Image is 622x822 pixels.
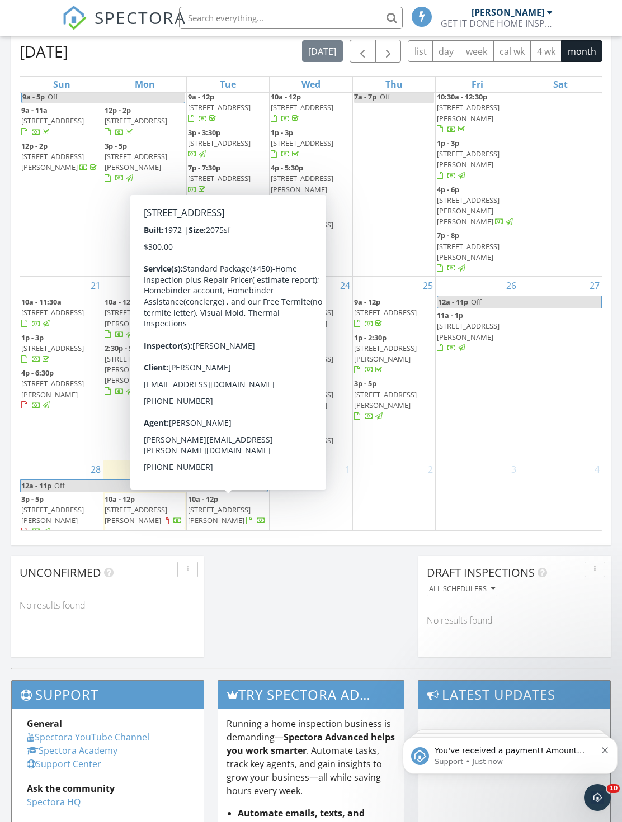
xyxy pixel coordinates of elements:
a: 12:30p - 2p [STREET_ADDRESS] [271,343,333,374]
a: Go to September 23, 2025 [255,277,269,294]
span: [STREET_ADDRESS] [188,173,251,183]
span: [STREET_ADDRESS][PERSON_NAME] [105,151,167,172]
a: 10a - 12p [STREET_ADDRESS] [271,92,333,123]
span: 1p - 3p [271,127,293,137]
span: Off [380,92,390,102]
a: Go to September 30, 2025 [255,460,269,478]
a: Go to September 22, 2025 [172,277,186,294]
a: 4p - 5:30p [STREET_ADDRESS][PERSON_NAME] [271,161,351,207]
a: 12p - 2p [STREET_ADDRESS] [105,105,167,136]
a: 10a - 12p [STREET_ADDRESS][PERSON_NAME] [105,493,185,528]
button: 4 wk [530,40,562,62]
span: 10a - 12p [188,494,218,504]
button: month [561,40,602,62]
a: 4p - 5:30p [STREET_ADDRESS][PERSON_NAME] [271,163,333,205]
a: 9a - 12p [STREET_ADDRESS] [188,91,268,126]
a: Go to September 27, 2025 [587,277,602,294]
span: 11a - 1p [437,310,463,320]
td: Go to September 24, 2025 [270,277,353,460]
span: [STREET_ADDRESS] [21,116,84,126]
button: cal wk [493,40,531,62]
a: Wednesday [299,77,323,92]
span: [STREET_ADDRESS][PERSON_NAME] [105,505,167,525]
span: 9a - 12p [188,92,214,102]
span: 1p - 3p [437,138,459,148]
a: Go to October 1, 2025 [343,460,352,478]
a: 10:30a - 12:30p [STREET_ADDRESS][PERSON_NAME] [437,91,517,136]
span: [STREET_ADDRESS][PERSON_NAME][PERSON_NAME] [437,195,500,226]
div: No results found [418,605,611,635]
span: 7p - 7:30p [188,163,220,173]
a: 10a - 11:30a [STREET_ADDRESS] [21,297,84,328]
span: [STREET_ADDRESS][PERSON_NAME] [188,505,251,525]
a: 7p - 7:30p [STREET_ADDRESS] [188,161,268,197]
span: [STREET_ADDRESS][PERSON_NAME][PERSON_NAME] [105,354,167,385]
a: Go to September 21, 2025 [88,277,103,294]
a: 7p - 8p [STREET_ADDRESS][PERSON_NAME] [437,230,500,273]
span: [STREET_ADDRESS] [271,102,333,112]
span: 4p - 6:30p [21,368,54,378]
span: [STREET_ADDRESS][PERSON_NAME] [21,505,84,525]
img: The Best Home Inspection Software - Spectora [62,6,87,30]
a: 12p - 2p [STREET_ADDRESS][PERSON_NAME] [21,140,102,175]
span: [STREET_ADDRESS][PERSON_NAME] [21,151,84,172]
span: 4p - 5:30p [271,163,303,173]
iframe: Intercom notifications message [398,714,622,792]
span: [STREET_ADDRESS] [271,354,333,364]
span: 10a - 12p [271,297,301,307]
span: 1p - 3p [21,332,44,343]
a: 10a - 12p [STREET_ADDRESS] [271,91,351,126]
td: Go to September 16, 2025 [186,72,270,277]
a: 11a - 1p [STREET_ADDRESS][PERSON_NAME] [437,310,500,353]
td: Go to October 4, 2025 [519,460,602,610]
a: 1p - 2:30p [STREET_ADDRESS][PERSON_NAME] [354,331,435,377]
div: GET IT DONE HOME INSPECTIONS [441,18,553,29]
h3: Latest Updates [418,681,610,708]
a: 10a - 12p [STREET_ADDRESS][PERSON_NAME] [105,297,167,339]
a: 1p - 3p [STREET_ADDRESS] [21,332,84,364]
a: 1p - 2p [188,528,268,574]
span: [STREET_ADDRESS][PERSON_NAME] [271,389,333,410]
span: 10:30a - 12:30p [437,92,487,102]
a: 5:30p - 7:30p [STREET_ADDRESS] [188,357,251,388]
a: 10a - 12p [STREET_ADDRESS][PERSON_NAME] [271,296,351,341]
button: All schedulers [427,582,497,597]
td: Go to September 19, 2025 [436,72,519,277]
a: 9a - 11a [STREET_ADDRESS] [21,105,84,136]
span: Off [54,481,65,491]
h2: [DATE] [20,40,68,63]
span: Unconfirmed [20,565,101,580]
span: 3p - 3:30p [188,127,220,137]
td: Go to September 20, 2025 [519,72,602,277]
a: 1p - 3p [STREET_ADDRESS][PERSON_NAME] [437,138,500,180]
a: Thursday [383,77,405,92]
a: 3p - 5p [STREET_ADDRESS][PERSON_NAME] [105,141,167,183]
span: 7a - 7p [354,92,376,102]
span: 7:30p - 9p [271,209,303,219]
a: Go to September 29, 2025 [172,460,186,478]
a: 10a - 12p [STREET_ADDRESS][PERSON_NAME] [188,494,266,525]
td: Go to September 23, 2025 [186,277,270,460]
span: 10 [607,784,620,793]
a: 6p - 8p [STREET_ADDRESS] [271,425,333,456]
iframe: Intercom live chat [584,784,611,811]
a: 9a - 12p [STREET_ADDRESS] [354,296,435,331]
span: [STREET_ADDRESS] [271,435,333,445]
a: 3p - 5p [STREET_ADDRESS][PERSON_NAME] [21,494,84,536]
p: Running a home inspection business is demanding— . Automate tasks, track key agents, and gain ins... [227,717,395,797]
span: 3p - 5p [105,141,127,151]
div: Ask the community [27,782,189,795]
a: 4p - 6p [STREET_ADDRESS][PERSON_NAME][PERSON_NAME] [437,184,515,227]
span: 3p - 5p [271,378,293,388]
a: 1p - 2p [188,529,266,572]
span: SPECTORA [95,6,186,29]
a: 4p - 6p [STREET_ADDRESS][PERSON_NAME][PERSON_NAME] [437,183,517,229]
span: Draft Inspections [427,565,535,580]
a: 10a - 12p [STREET_ADDRESS][PERSON_NAME] [105,494,182,525]
a: SPECTORA [62,15,186,39]
a: 2:30p - 5p [STREET_ADDRESS][PERSON_NAME][PERSON_NAME] [105,343,167,396]
span: [STREET_ADDRESS][PERSON_NAME] [437,102,500,123]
